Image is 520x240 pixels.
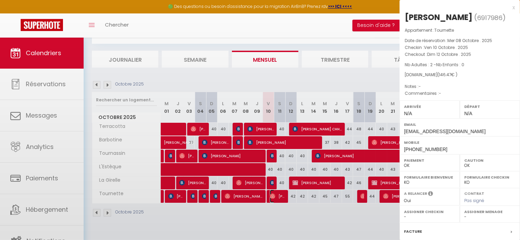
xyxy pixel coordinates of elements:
[404,121,516,128] label: Email
[464,208,516,215] label: Assigner Menage
[439,90,441,96] span: -
[447,38,492,43] span: Mer 08 Octobre . 2025
[405,51,515,58] p: Checkout :
[405,72,515,78] div: [DOMAIN_NAME]
[405,37,515,44] p: Date de réservation :
[404,157,455,164] label: Paiement
[405,12,473,23] div: [PERSON_NAME]
[405,44,515,51] p: Checkin :
[405,62,464,68] span: Nb Adultes : 2 -
[405,27,515,34] p: Appartement :
[464,198,484,203] span: Pas signé
[404,208,455,215] label: Assigner Checkin
[404,129,486,134] span: [EMAIL_ADDRESS][DOMAIN_NAME]
[404,228,422,235] label: Facture
[474,13,506,22] span: ( )
[400,3,515,12] div: x
[428,191,433,198] i: Sélectionner OUI si vous souhaiter envoyer les séquences de messages post-checkout
[434,27,454,33] span: Tournette
[436,62,464,68] span: Nb Enfants : 0
[404,147,447,152] span: [PHONE_NUMBER]
[477,13,502,22] span: 6917986
[424,44,468,50] span: Ven 10 Octobre . 2025
[404,174,455,181] label: Formulaire Bienvenue
[404,139,516,146] label: Mobile
[464,174,516,181] label: Formulaire Checkin
[418,83,421,89] span: -
[437,72,457,78] span: ( € )
[439,72,451,78] span: 146.47
[405,83,515,90] p: Notes :
[464,157,516,164] label: Caution
[404,111,412,116] span: N/A
[464,191,484,195] label: Contrat
[404,191,427,197] label: A relancer
[404,103,455,110] label: Arrivée
[405,90,515,97] p: Commentaires :
[427,51,471,57] span: Dim 12 Octobre . 2025
[464,103,516,110] label: Départ
[464,111,472,116] span: N/A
